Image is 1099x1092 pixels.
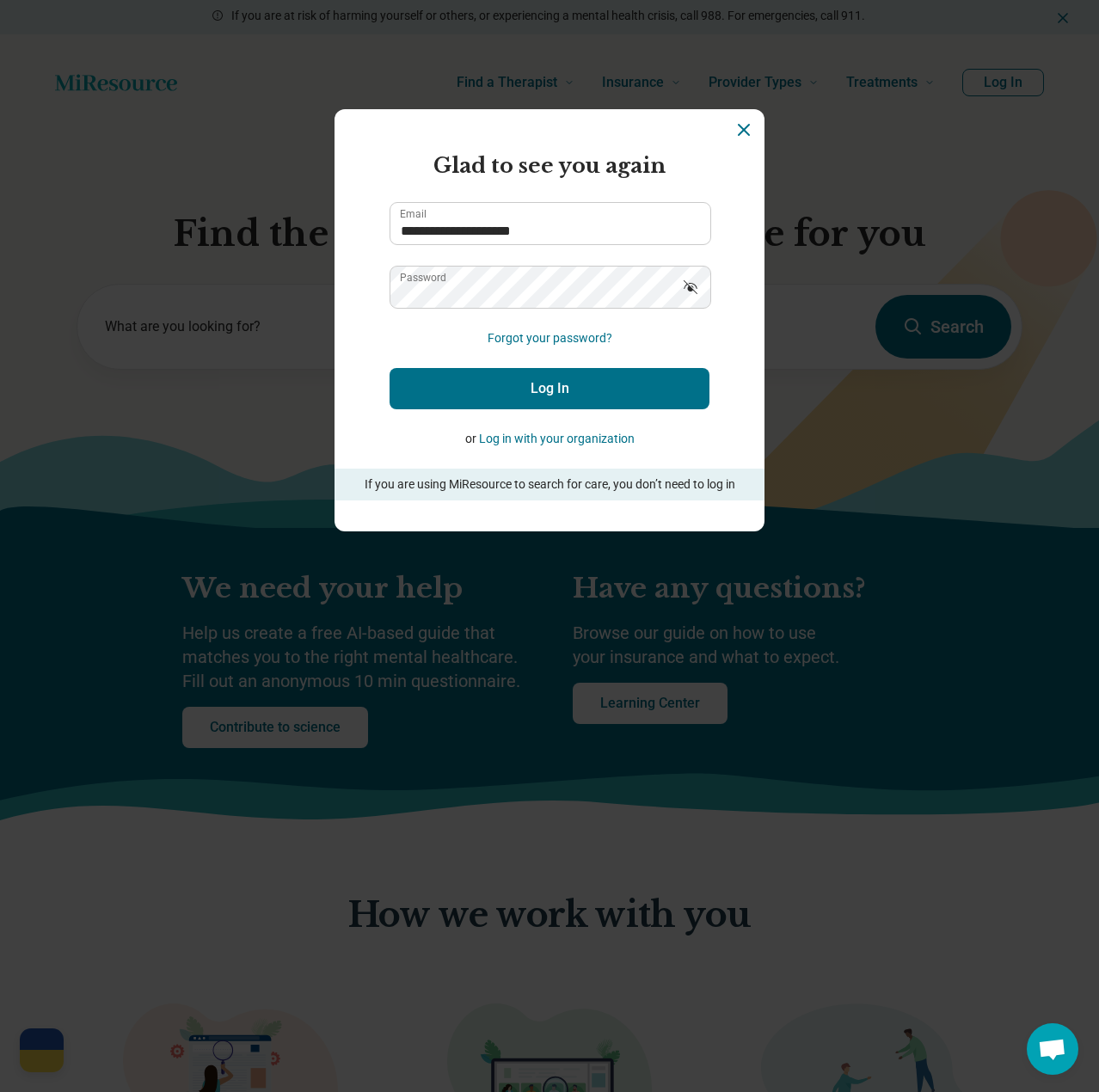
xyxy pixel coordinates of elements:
p: or [390,430,709,448]
label: Email [400,209,427,219]
label: Password [400,273,446,283]
p: If you are using MiResource to search for care, you don’t need to log in [359,475,740,494]
h2: Glad to see you again [390,150,709,181]
button: Forgot your password? [488,329,612,347]
section: Login Dialog [335,109,764,531]
button: Dismiss [734,120,754,140]
button: Log In [390,368,709,409]
button: Show password [672,266,709,307]
button: Log in with your organization [479,430,635,448]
